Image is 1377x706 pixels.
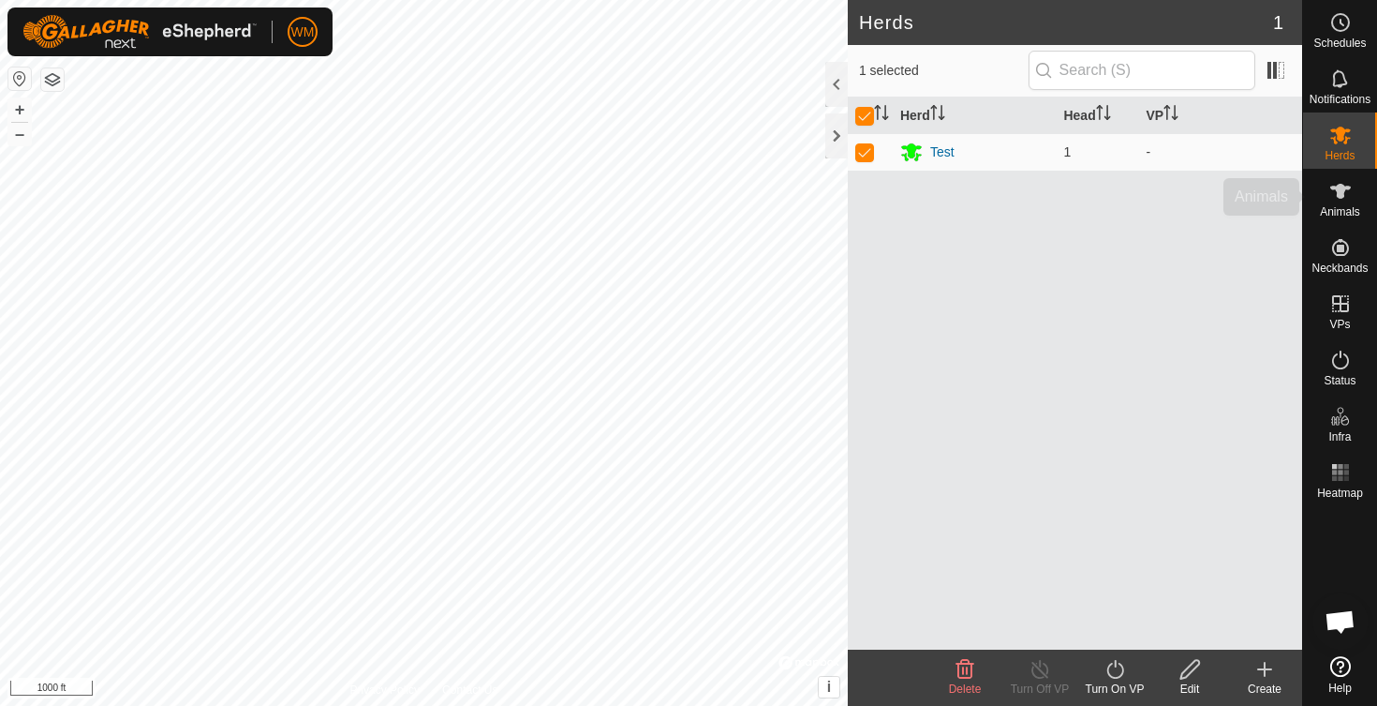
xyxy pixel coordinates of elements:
[1310,94,1370,105] span: Notifications
[1002,681,1077,698] div: Turn Off VP
[930,108,945,123] p-sorticon: Activate to sort
[1313,38,1366,49] span: Schedules
[1063,144,1071,159] span: 1
[819,677,839,698] button: i
[1324,375,1355,386] span: Status
[1227,681,1302,698] div: Create
[1029,51,1255,90] input: Search (S)
[1056,98,1138,134] th: Head
[1077,681,1152,698] div: Turn On VP
[8,98,31,121] button: +
[41,68,64,91] button: Map Layers
[930,143,955,162] div: Test
[349,682,420,698] a: Privacy Policy
[1328,431,1351,443] span: Infra
[1329,319,1350,330] span: VPs
[1096,108,1111,123] p-sorticon: Activate to sort
[1303,649,1377,701] a: Help
[291,23,315,42] span: WM
[1163,108,1178,123] p-sorticon: Activate to sort
[1311,263,1368,274] span: Neckbands
[22,15,257,49] img: Gallagher Logo
[1312,593,1369,650] div: Open chat
[1152,681,1227,698] div: Edit
[1273,8,1283,37] span: 1
[859,61,1029,81] span: 1 selected
[827,679,831,695] span: i
[8,68,31,90] button: Reset Map
[893,98,1057,134] th: Herd
[1138,98,1302,134] th: VP
[859,11,1273,34] h2: Herds
[442,682,497,698] a: Contact Us
[874,108,889,123] p-sorticon: Activate to sort
[1328,683,1352,694] span: Help
[1317,488,1363,499] span: Heatmap
[1138,133,1302,171] td: -
[1325,150,1355,161] span: Herds
[8,123,31,145] button: –
[949,683,982,696] span: Delete
[1320,206,1360,218] span: Animals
